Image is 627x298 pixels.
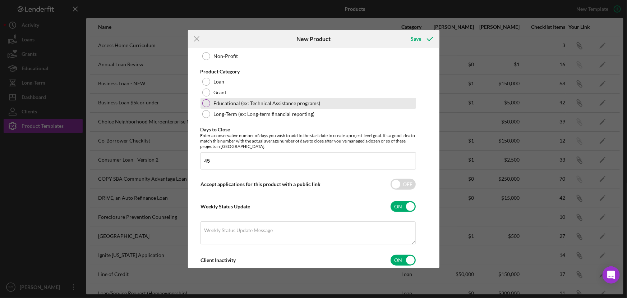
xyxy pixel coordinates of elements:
label: Non-Profit [214,53,238,59]
label: Educational (ex: Technical Assistance programs) [214,100,321,106]
label: Loan [214,79,225,85]
label: Weekly Status Update [201,203,250,209]
label: Weekly Status Update Message [204,227,273,233]
label: Client Inactivity [201,257,236,263]
label: Long-Term (ex: Long-term financial reporting) [214,111,315,117]
div: Enter a conservative number of days you wish to add to the start date to create a project-level g... [200,133,416,149]
button: Save [404,32,439,46]
div: Open Intercom Messenger [603,266,620,284]
div: Save [411,32,421,46]
label: Days to Close [200,126,230,132]
label: Accept applications for this product with a public link [201,181,321,187]
label: Grant [214,90,227,95]
h6: New Product [296,36,331,42]
div: Product Category [200,69,416,74]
